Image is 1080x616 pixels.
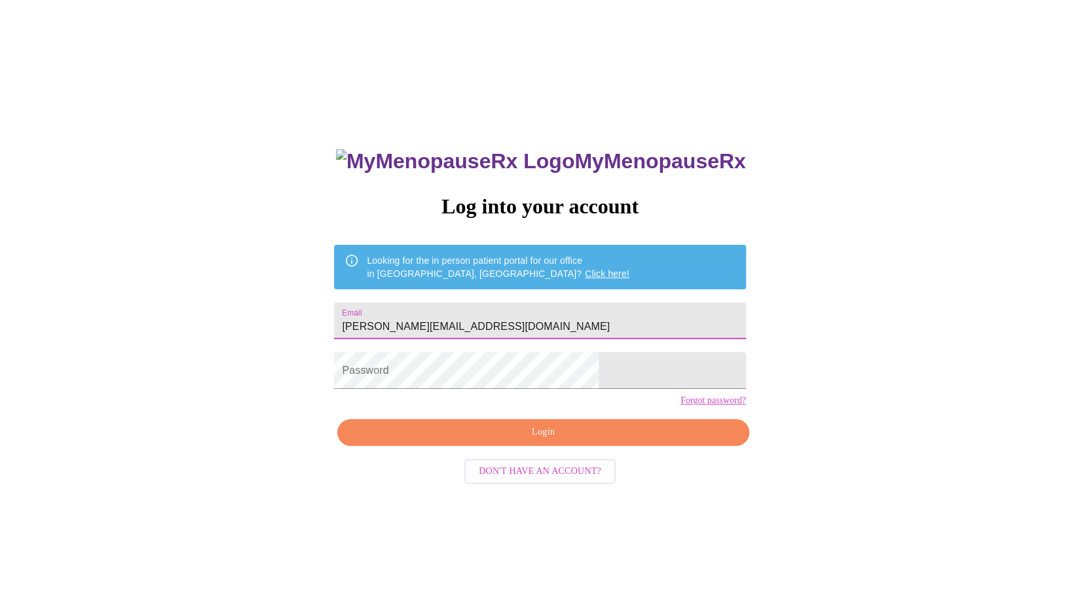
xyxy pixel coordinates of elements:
[680,395,746,406] a: Forgot password?
[479,463,601,480] span: Don't have an account?
[585,268,629,279] a: Click here!
[352,424,734,441] span: Login
[336,149,746,173] h3: MyMenopauseRx
[337,419,749,446] button: Login
[464,459,616,484] button: Don't have an account?
[334,194,745,219] h3: Log into your account
[461,465,619,476] a: Don't have an account?
[367,249,629,285] div: Looking for the in person patient portal for our office in [GEOGRAPHIC_DATA], [GEOGRAPHIC_DATA]?
[336,149,574,173] img: MyMenopauseRx Logo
